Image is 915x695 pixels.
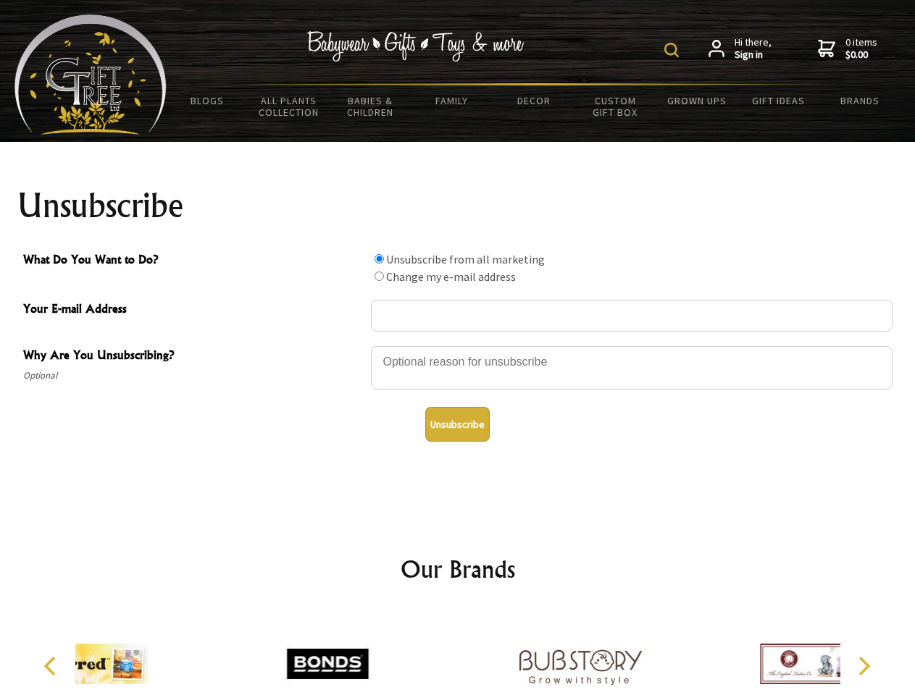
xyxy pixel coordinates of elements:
label: Unsubscribe from all marketing [386,252,545,266]
a: BLOGS [167,85,248,116]
a: Babies & Children [330,85,411,127]
a: Decor [493,85,575,116]
button: Previous [36,650,68,682]
a: Grown Ups [656,85,738,116]
span: What Do You Want to Do? [23,250,364,271]
span: Hi there, [735,36,772,62]
img: product search [664,43,679,57]
input: What Do You Want to Do? [375,254,384,264]
a: Family [411,85,493,116]
input: Your E-mail Address [371,300,893,332]
a: Hi there,Sign in [709,36,772,62]
img: Babyware - Gifts - Toys and more... [14,14,167,135]
button: Unsubscribe [425,407,490,442]
input: What Do You Want to Do? [375,271,384,281]
span: Your E-mail Address [23,300,364,321]
a: Custom Gift Box [575,85,656,127]
strong: Sign in [735,49,772,62]
span: Optional [23,367,364,384]
span: Why Are You Unsubscribing? [23,346,364,367]
a: Gift Ideas [738,85,819,116]
strong: $0.00 [845,49,877,62]
a: All Plants Collection [248,85,330,127]
h2: Our Brands [29,552,887,586]
img: Babywear - Gifts - Toys & more [307,31,525,62]
a: 0 items$0.00 [818,36,877,62]
span: 0 items [845,35,877,62]
textarea: Why Are You Unsubscribing? [371,346,893,389]
a: Brands [819,85,901,116]
label: Change my e-mail address [386,269,516,284]
h1: Unsubscribe [17,188,898,223]
button: Next [848,650,880,682]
